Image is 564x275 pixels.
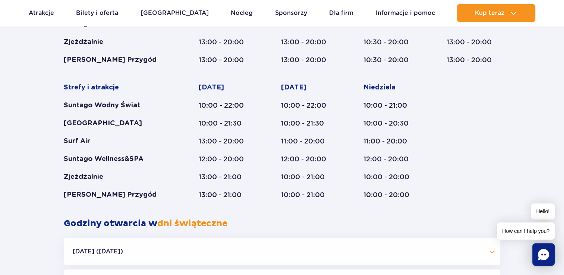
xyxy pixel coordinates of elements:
[363,173,418,181] div: 10:00 - 20:00
[447,38,500,47] div: 13:00 - 20:00
[275,4,307,22] a: Sponsorzy
[64,83,170,92] div: Strefy i atrakcje
[532,243,555,266] div: Chat
[199,56,252,64] div: 13:00 - 20:00
[363,38,418,47] div: 10:30 - 20:00
[199,83,252,92] div: [DATE]
[199,38,252,47] div: 13:00 - 20:00
[199,137,252,146] div: 13:00 - 20:00
[199,119,252,128] div: 10:00 - 21:30
[281,155,335,164] div: 12:00 - 20:00
[531,203,555,219] span: Hello!
[457,4,535,22] button: Kup teraz
[64,137,170,146] div: Surf Air
[363,190,418,199] div: 10:00 - 20:00
[76,4,118,22] a: Bilety i oferta
[64,101,170,110] div: Suntago Wodny Świat
[64,238,500,265] button: [DATE] ([DATE])
[199,173,252,181] div: 13:00 - 21:00
[376,4,435,22] a: Informacje i pomoc
[281,83,335,92] div: [DATE]
[64,218,500,229] h2: Godziny otwarcia w
[281,56,335,64] div: 13:00 - 20:00
[447,56,500,64] div: 13:00 - 20:00
[497,222,555,240] span: How can I help you?
[281,101,335,110] div: 10:00 - 22:00
[64,119,170,128] div: [GEOGRAPHIC_DATA]
[363,56,418,64] div: 10:30 - 20:00
[281,137,335,146] div: 11:00 - 20:00
[64,155,170,164] div: Suntago Wellness&SPA
[64,38,170,47] div: Zjeżdżalnie
[363,137,418,146] div: 11:00 - 20:00
[363,119,418,128] div: 10:00 - 20:30
[29,4,54,22] a: Atrakcje
[199,101,252,110] div: 10:00 - 22:00
[64,173,170,181] div: Zjeżdżalnie
[231,4,253,22] a: Nocleg
[141,4,209,22] a: [GEOGRAPHIC_DATA]
[157,218,227,229] span: dni świąteczne
[363,83,418,92] div: Niedziela
[281,190,335,199] div: 10:00 - 21:00
[64,56,170,64] div: [PERSON_NAME] Przygód
[64,190,170,199] div: [PERSON_NAME] Przygód
[281,38,335,47] div: 13:00 - 20:00
[281,173,335,181] div: 10:00 - 21:00
[329,4,353,22] a: Dla firm
[363,101,418,110] div: 10:00 - 21:00
[475,10,504,16] span: Kup teraz
[363,155,418,164] div: 12:00 - 20:00
[199,190,252,199] div: 13:00 - 21:00
[199,155,252,164] div: 12:00 - 20:00
[281,119,335,128] div: 10:00 - 21:30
